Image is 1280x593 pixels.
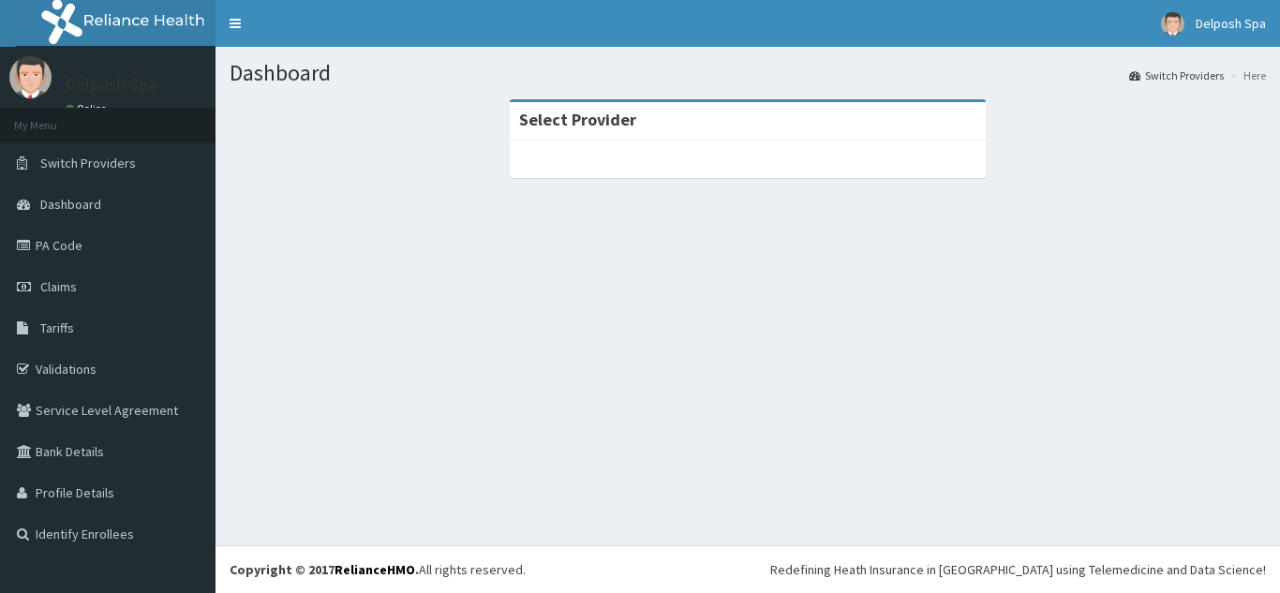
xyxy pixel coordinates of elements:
img: User Image [1161,12,1184,36]
a: RelianceHMO [335,561,415,578]
span: Switch Providers [40,155,136,171]
span: Claims [40,278,77,295]
img: User Image [9,56,52,98]
span: Dashboard [40,196,101,213]
li: Here [1226,67,1266,83]
a: Online [66,102,111,115]
span: Tariffs [40,319,74,336]
strong: Select Provider [519,109,636,130]
span: Delposh Spa [1196,15,1266,32]
h1: Dashboard [230,61,1266,85]
strong: Copyright © 2017 . [230,561,419,578]
p: Delposh Spa [66,76,156,93]
div: Redefining Heath Insurance in [GEOGRAPHIC_DATA] using Telemedicine and Data Science! [770,560,1266,579]
a: Switch Providers [1129,67,1224,83]
footer: All rights reserved. [216,545,1280,593]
